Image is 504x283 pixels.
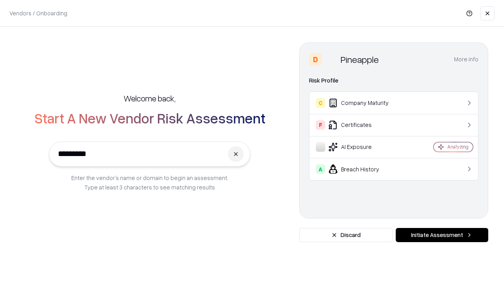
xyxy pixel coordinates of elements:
[325,53,337,66] img: Pineapple
[316,120,410,130] div: Certificates
[316,98,325,108] div: C
[316,142,410,152] div: AI Exposure
[447,143,469,150] div: Analyzing
[124,93,176,104] h5: Welcome back,
[316,98,410,108] div: Company Maturity
[454,52,478,66] button: More info
[316,164,410,174] div: Breach History
[299,228,393,242] button: Discard
[9,9,67,17] p: Vendors / Onboarding
[71,173,228,192] p: Enter the vendor’s name or domain to begin an assessment. Type at least 3 characters to see match...
[309,53,322,66] div: D
[316,120,325,130] div: F
[309,76,478,85] div: Risk Profile
[316,164,325,174] div: A
[341,53,379,66] div: Pineapple
[34,110,265,126] h2: Start A New Vendor Risk Assessment
[396,228,488,242] button: Initiate Assessment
